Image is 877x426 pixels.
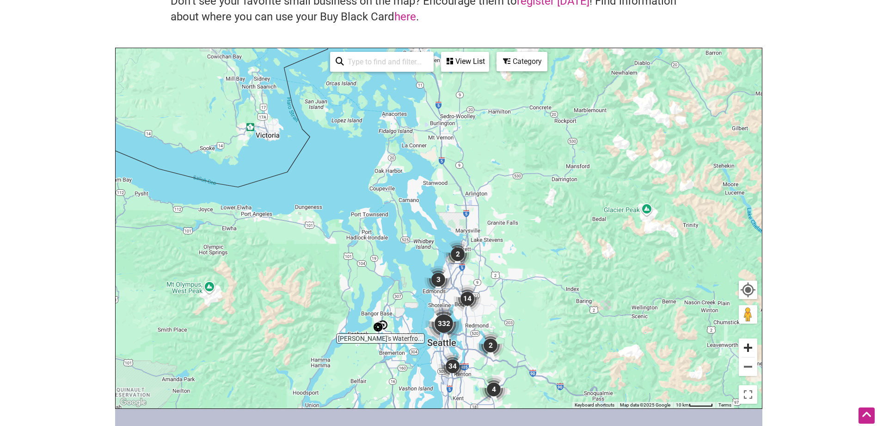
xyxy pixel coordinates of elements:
[480,376,508,403] div: 4
[344,53,428,71] input: Type to find and filter...
[673,402,716,408] button: Map Scale: 10 km per 48 pixels
[859,407,875,424] div: Scroll Back to Top
[442,53,488,70] div: View List
[739,281,757,299] button: Your Location
[477,332,504,359] div: 2
[739,338,757,357] button: Zoom in
[738,385,757,404] button: Toggle fullscreen view
[118,396,148,408] a: Open this area in Google Maps (opens a new window)
[739,305,757,324] button: Drag Pegman onto the map to open Street View
[441,52,489,72] div: See a list of the visible businesses
[424,266,452,294] div: 3
[575,402,614,408] button: Keyboard shortcuts
[425,305,462,342] div: 332
[454,285,481,313] div: 14
[374,319,387,333] div: Monica's Waterfront Bakery & Cafe
[439,352,466,380] div: 34
[118,396,148,408] img: Google
[739,357,757,376] button: Zoom out
[444,240,472,268] div: 2
[620,402,670,407] span: Map data ©2025 Google
[676,402,689,407] span: 10 km
[497,52,547,71] div: Filter by category
[497,53,546,70] div: Category
[330,52,434,72] div: Type to search and filter
[394,10,416,23] a: here
[718,402,731,407] a: Terms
